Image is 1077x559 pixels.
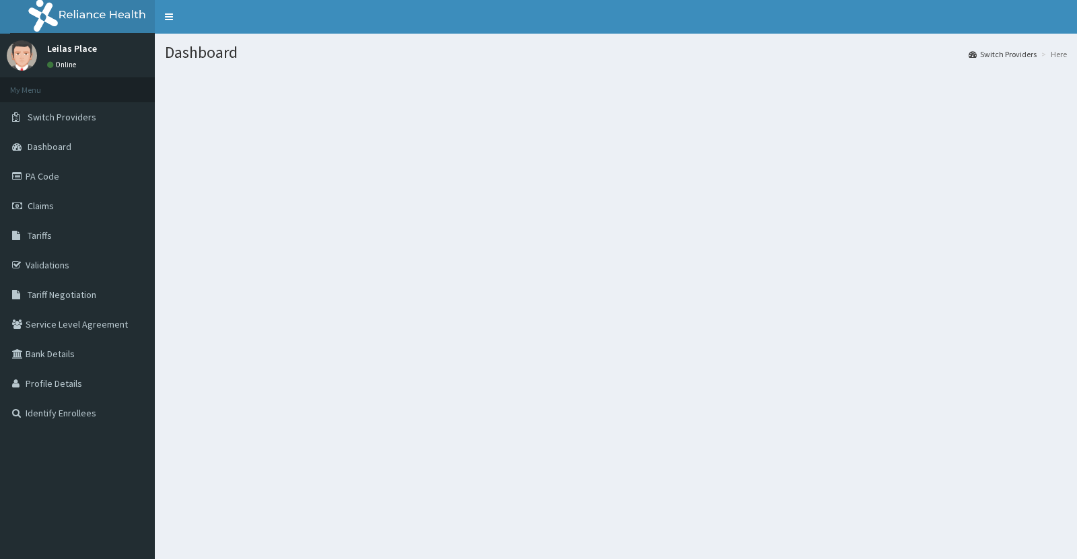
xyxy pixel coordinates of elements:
[28,229,52,241] span: Tariffs
[47,44,97,53] p: Leilas Place
[28,289,96,301] span: Tariff Negotiation
[28,111,96,123] span: Switch Providers
[165,44,1067,61] h1: Dashboard
[7,40,37,71] img: User Image
[28,141,71,153] span: Dashboard
[28,200,54,212] span: Claims
[969,48,1037,60] a: Switch Providers
[47,60,79,69] a: Online
[1038,48,1067,60] li: Here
